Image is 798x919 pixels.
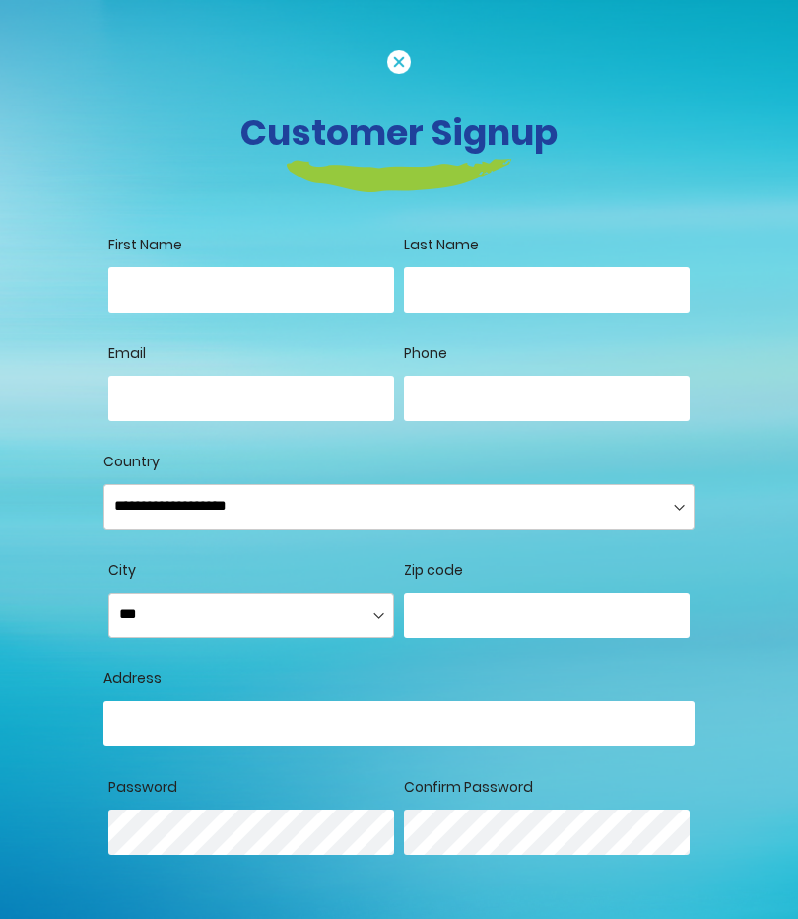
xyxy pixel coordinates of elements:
span: Country [103,452,160,471]
span: Email [108,343,146,363]
span: City [108,560,136,580]
img: login-heading-border.png [287,159,512,192]
span: Last Name [404,235,479,254]
span: Password [108,777,177,797]
span: First Name [108,235,182,254]
span: Address [103,669,162,688]
span: Confirm Password [404,777,533,797]
h3: Customer Signup [59,111,739,154]
img: cancel [387,50,411,74]
span: Phone [404,343,447,363]
span: Zip code [404,560,463,580]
